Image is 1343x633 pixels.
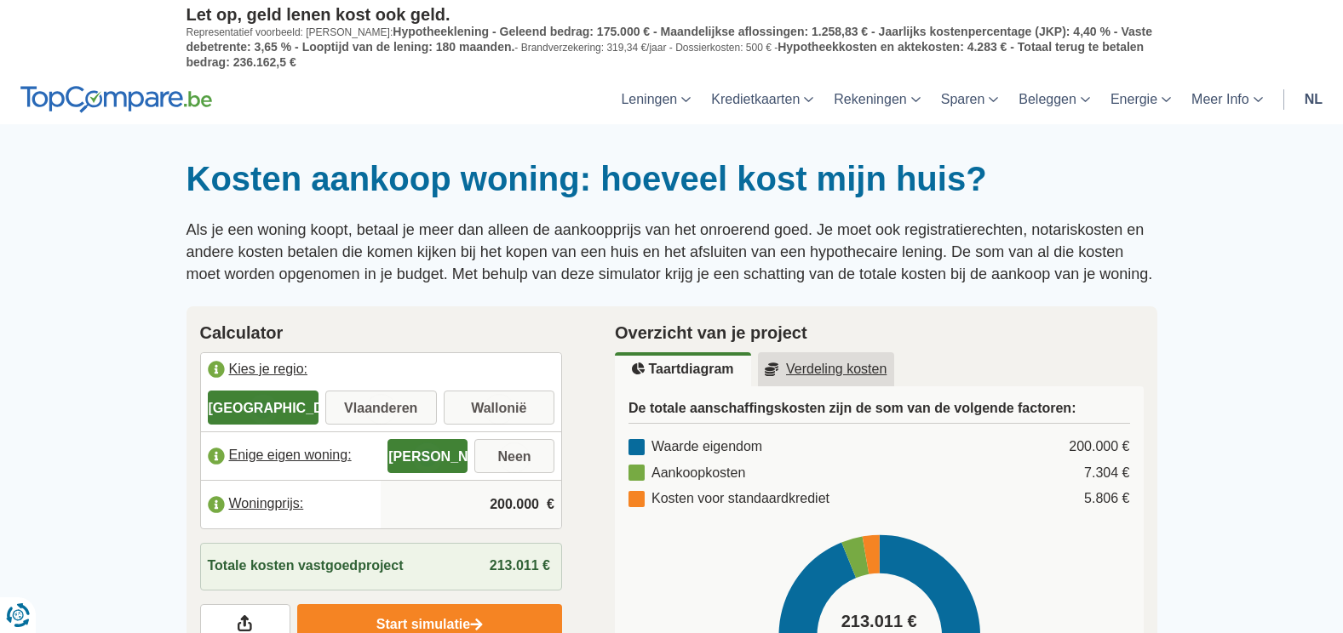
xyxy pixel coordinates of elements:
[444,391,555,425] label: Wallonië
[470,618,483,632] img: Start simulatie
[1084,489,1129,509] div: 5.806 €
[628,400,1130,424] h3: De totale aanschaffingskosten zijn de som van de volgende factoren:
[1008,74,1100,124] a: Beleggen
[615,320,1144,345] h2: Overzicht van je project
[1069,437,1129,457] div: 200.000 €
[632,362,733,376] u: Taartdiagram
[208,391,319,425] label: [GEOGRAPHIC_DATA]
[201,437,382,475] label: Enige eigen woning:
[628,489,829,509] div: Kosten voor standaardkrediet
[628,437,762,457] div: Waarde eigendom
[824,74,930,124] a: Rekeningen
[201,486,382,523] label: Woningprijs:
[200,320,563,345] h2: Calculator
[387,482,554,527] input: |
[187,158,1157,199] h1: Kosten aankoop woning: hoeveel kost mijn huis?
[208,556,404,576] span: Totale kosten vastgoedproject
[187,25,1157,70] p: Representatief voorbeeld: [PERSON_NAME]: - Brandverzekering: 319,34 €/jaar - Dossierkosten: 500 € -
[1100,74,1181,124] a: Energie
[701,74,824,124] a: Kredietkaarten
[474,439,554,473] label: Neen
[187,220,1157,285] p: Als je een woning koopt, betaal je meer dan alleen de aankoopprijs van het onroerend goed. Je moe...
[187,25,1152,54] span: Hypotheeklening - Geleend bedrag: 175.000 € - Maandelijkse aflossingen: 1.258,83 € - Jaarlijks ko...
[490,558,550,573] span: 213.011 €
[387,439,468,473] label: [PERSON_NAME]
[611,74,701,124] a: Leningen
[931,74,1009,124] a: Sparen
[1181,74,1273,124] a: Meer Info
[628,464,745,483] div: Aankoopkosten
[201,353,562,391] label: Kies je regio:
[1294,74,1333,124] a: nl
[1084,464,1129,483] div: 7.304 €
[765,362,887,376] u: Verdeling kosten
[187,4,1157,25] p: Let op, geld lenen kost ook geld.
[325,391,437,425] label: Vlaanderen
[547,495,554,515] span: €
[187,40,1145,69] span: Hypotheekkosten en aktekosten: 4.283 € - Totaal terug te betalen bedrag: 236.162,5 €
[20,86,212,113] img: TopCompare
